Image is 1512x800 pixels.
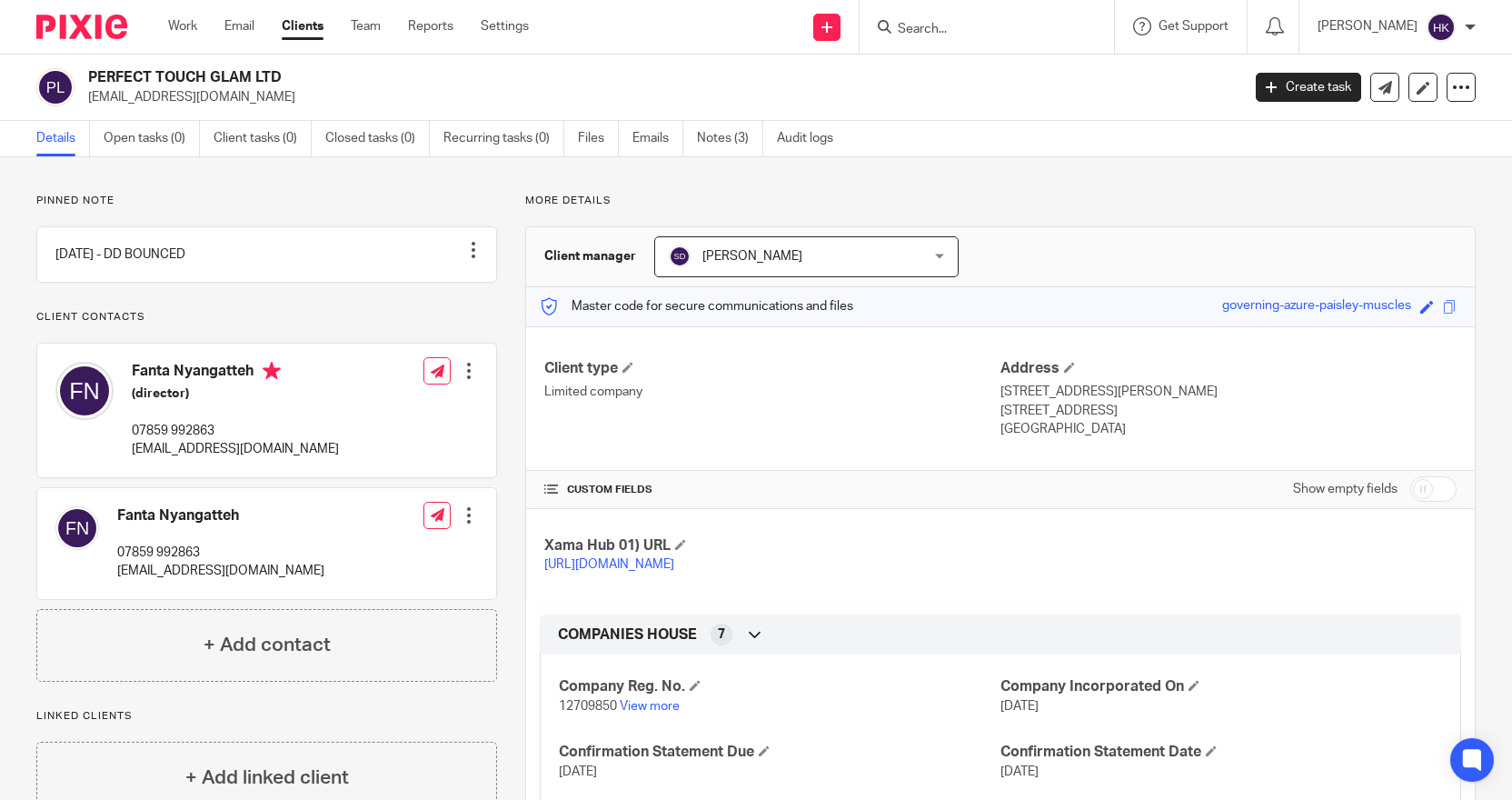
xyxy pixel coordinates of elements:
[1159,20,1228,33] span: Get Support
[540,297,853,315] p: Master code for secure communications and files
[132,385,339,403] h5: (director)
[224,17,254,35] a: Email
[718,625,725,644] span: 7
[55,362,114,420] img: svg%3E
[578,121,619,156] a: Files
[559,743,1000,762] h4: Confirmation Statement Due
[36,121,90,156] a: Details
[525,194,1476,208] p: More details
[697,121,763,156] a: Notes (3)
[1318,17,1417,35] p: [PERSON_NAME]
[558,625,697,645] span: COMPANIES HOUSE
[702,250,802,263] span: [PERSON_NAME]
[36,68,75,106] img: svg%3E
[1000,402,1457,420] p: [STREET_ADDRESS]
[1000,700,1039,713] span: [DATE]
[620,700,680,713] a: View more
[104,121,200,156] a: Open tasks (0)
[185,764,349,792] h4: + Add linked client
[544,483,1000,497] h4: CUSTOM FIELDS
[1427,13,1456,42] img: svg%3E
[1293,480,1398,498] label: Show empty fields
[777,121,847,156] a: Audit logs
[544,359,1000,378] h4: Client type
[544,536,1000,555] h4: Xama Hub 01) URL
[117,506,324,525] h4: Fanta Nyangatteh
[1222,296,1411,317] div: governing-azure-paisley-muscles
[559,700,617,713] span: 12709850
[88,68,1000,87] h2: PERFECT TOUCH GLAM LTD
[1000,359,1457,378] h4: Address
[36,15,127,39] img: Pixie
[36,194,497,208] p: Pinned note
[282,17,323,35] a: Clients
[55,506,99,550] img: svg%3E
[544,558,674,571] a: [URL][DOMAIN_NAME]
[132,362,339,385] h4: Fanta Nyangatteh
[1000,765,1039,778] span: [DATE]
[559,677,1000,696] h4: Company Reg. No.
[544,383,1000,401] p: Limited company
[669,245,691,267] img: svg%3E
[88,88,1228,106] p: [EMAIL_ADDRESS][DOMAIN_NAME]
[117,544,324,562] p: 07859 992863
[1256,73,1361,102] a: Create task
[36,709,497,724] p: Linked clients
[204,631,331,659] h4: + Add contact
[132,440,339,458] p: [EMAIL_ADDRESS][DOMAIN_NAME]
[168,17,197,35] a: Work
[214,121,312,156] a: Client tasks (0)
[408,17,453,35] a: Reports
[1000,677,1442,696] h4: Company Incorporated On
[896,22,1059,38] input: Search
[351,17,381,35] a: Team
[1000,383,1457,401] p: [STREET_ADDRESS][PERSON_NAME]
[117,562,324,580] p: [EMAIL_ADDRESS][DOMAIN_NAME]
[325,121,430,156] a: Closed tasks (0)
[559,765,597,778] span: [DATE]
[443,121,564,156] a: Recurring tasks (0)
[544,247,636,265] h3: Client manager
[481,17,529,35] a: Settings
[1000,420,1457,438] p: [GEOGRAPHIC_DATA]
[263,362,281,380] i: Primary
[1000,743,1442,762] h4: Confirmation Statement Date
[36,310,497,325] p: Client contacts
[132,422,339,440] p: 07859 992863
[632,121,683,156] a: Emails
